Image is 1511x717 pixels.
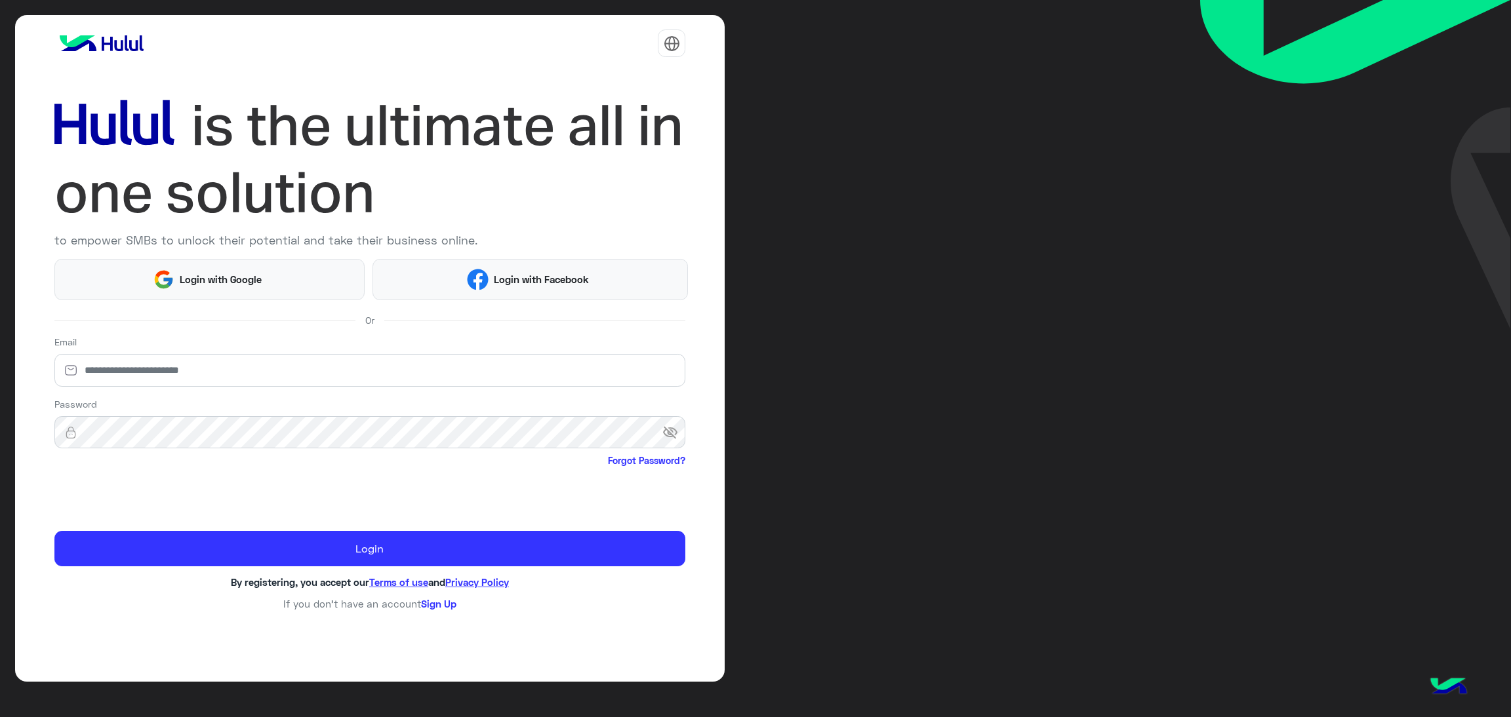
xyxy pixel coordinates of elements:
[54,426,87,439] img: lock
[54,335,77,349] label: Email
[467,269,489,290] img: Facebook
[1426,665,1472,710] img: hulul-logo.png
[153,269,174,290] img: Google
[54,231,686,249] p: to empower SMBs to unlock their potential and take their business online.
[174,272,266,287] span: Login with Google
[489,272,594,287] span: Login with Facebook
[54,30,149,56] img: logo
[373,259,688,300] button: Login with Facebook
[428,576,445,588] span: and
[54,531,686,566] button: Login
[54,259,365,300] button: Login with Google
[54,364,87,377] img: email
[231,576,369,588] span: By registering, you accept our
[664,35,680,52] img: tab
[365,313,374,327] span: Or
[54,397,97,411] label: Password
[54,92,686,227] img: hululLoginTitle_EN.svg
[608,454,685,467] a: Forgot Password?
[54,598,686,610] h6: If you don’t have an account
[662,421,686,444] span: visibility_off
[421,598,456,610] a: Sign Up
[54,470,254,521] iframe: reCAPTCHA
[369,576,428,588] a: Terms of use
[445,576,509,588] a: Privacy Policy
